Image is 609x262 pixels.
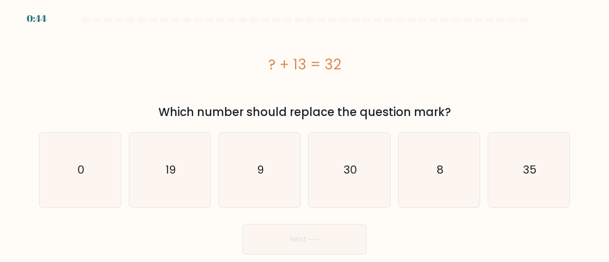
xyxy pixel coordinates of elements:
[344,162,357,178] text: 30
[45,104,564,121] div: Which number should replace the question mark?
[39,54,570,75] div: ? + 13 = 32
[166,162,176,178] text: 19
[243,224,366,254] button: Next
[437,162,443,178] text: 8
[27,11,47,26] div: 0:44
[78,162,84,178] text: 0
[257,162,264,178] text: 9
[523,162,537,178] text: 35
